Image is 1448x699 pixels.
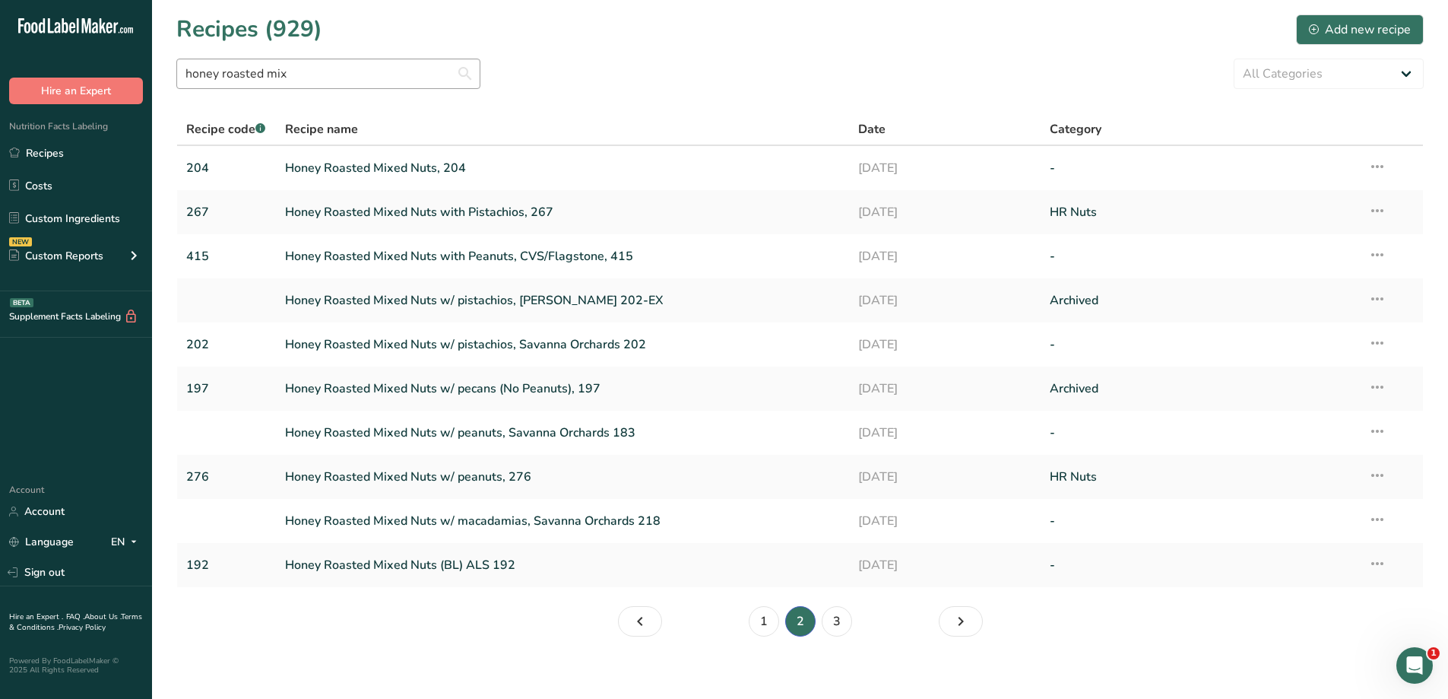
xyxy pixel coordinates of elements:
div: NEW [9,237,32,246]
a: FAQ . [66,612,84,622]
a: [DATE] [858,196,1031,228]
a: [DATE] [858,505,1031,537]
a: Privacy Policy [59,622,106,633]
span: Date [858,120,886,138]
a: Page 3. [939,606,983,637]
a: 415 [186,240,267,272]
input: Search for recipe [176,59,480,89]
a: Terms & Conditions . [9,612,142,633]
a: Honey Roasted Mixed Nuts with Peanuts, CVS/Flagstone, 415 [285,240,841,272]
a: 267 [186,196,267,228]
a: Honey Roasted Mixed Nuts (BL) ALS 192 [285,549,841,581]
div: EN [111,533,143,551]
a: Honey Roasted Mixed Nuts w/ pistachios, [PERSON_NAME] 202-EX [285,284,841,316]
a: [DATE] [858,284,1031,316]
span: Recipe name [285,120,358,138]
a: - [1050,240,1350,272]
a: Hire an Expert . [9,612,63,622]
a: Honey Roasted Mixed Nuts w/ peanuts, Savanna Orchards 183 [285,417,841,449]
a: - [1050,152,1350,184]
div: Powered By FoodLabelMaker © 2025 All Rights Reserved [9,656,143,675]
a: - [1050,417,1350,449]
a: 202 [186,329,267,361]
div: Add new recipe [1309,21,1411,39]
a: Honey Roasted Mixed Nuts, 204 [285,152,841,184]
a: Page 1. [618,606,662,637]
a: Archived [1050,373,1350,405]
div: BETA [10,298,33,307]
a: - [1050,549,1350,581]
a: Page 1. [749,606,779,637]
a: [DATE] [858,152,1031,184]
a: 197 [186,373,267,405]
a: Archived [1050,284,1350,316]
a: Page 3. [822,606,852,637]
a: About Us . [84,612,121,622]
a: Honey Roasted Mixed Nuts w/ peanuts, 276 [285,461,841,493]
a: Honey Roasted Mixed Nuts w/ pecans (No Peanuts), 197 [285,373,841,405]
a: - [1050,505,1350,537]
a: 192 [186,549,267,581]
a: HR Nuts [1050,461,1350,493]
a: [DATE] [858,240,1031,272]
a: 204 [186,152,267,184]
h1: Recipes (929) [176,12,322,46]
div: Custom Reports [9,248,103,264]
iframe: Intercom live chat [1396,647,1433,684]
a: [DATE] [858,549,1031,581]
a: [DATE] [858,329,1031,361]
span: Category [1050,120,1101,138]
a: 276 [186,461,267,493]
button: Add new recipe [1296,14,1424,45]
a: [DATE] [858,461,1031,493]
a: Honey Roasted Mixed Nuts with Pistachios, 267 [285,196,841,228]
a: - [1050,329,1350,361]
a: Language [9,529,74,555]
span: Recipe code [186,121,265,138]
a: HR Nuts [1050,196,1350,228]
a: [DATE] [858,417,1031,449]
span: 1 [1427,647,1440,659]
a: Honey Roasted Mixed Nuts w/ macadamias, Savanna Orchards 218 [285,505,841,537]
a: [DATE] [858,373,1031,405]
button: Hire an Expert [9,78,143,104]
a: Honey Roasted Mixed Nuts w/ pistachios, Savanna Orchards 202 [285,329,841,361]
